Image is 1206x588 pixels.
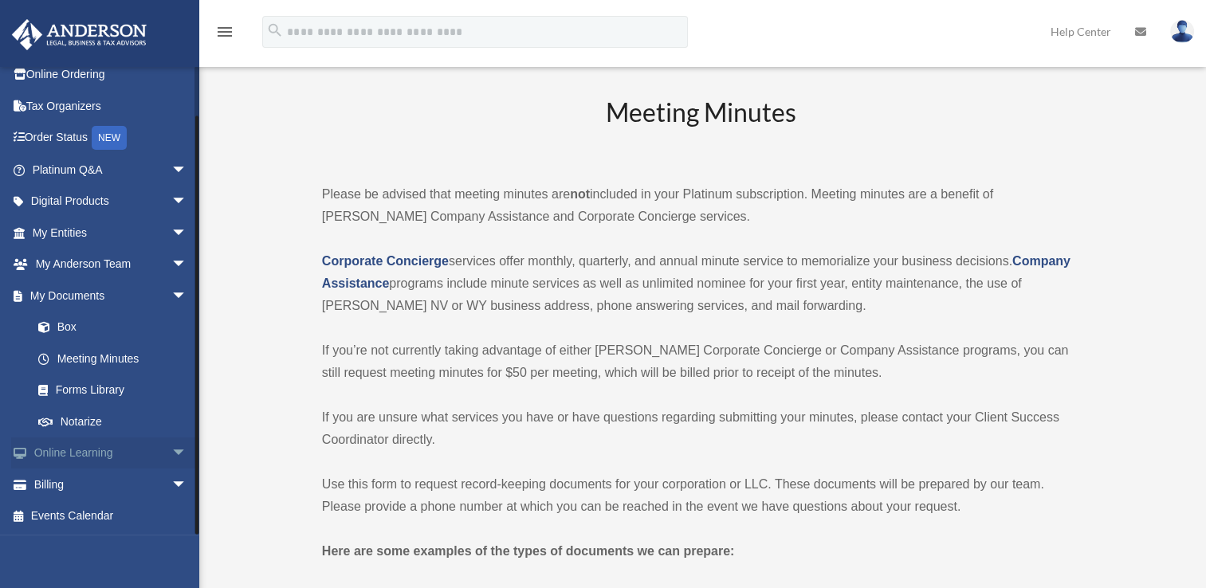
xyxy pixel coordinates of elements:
[322,254,449,268] a: Corporate Concierge
[570,187,590,201] strong: not
[171,468,203,501] span: arrow_drop_down
[322,250,1079,317] p: services offer monthly, quarterly, and annual minute service to memorialize your business decisio...
[215,22,234,41] i: menu
[11,59,211,91] a: Online Ordering
[22,343,203,374] a: Meeting Minutes
[322,473,1079,518] p: Use this form to request record-keeping documents for your corporation or LLC. These documents wi...
[322,95,1079,161] h2: Meeting Minutes
[11,154,211,186] a: Platinum Q&Aarrow_drop_down
[171,280,203,312] span: arrow_drop_down
[92,126,127,150] div: NEW
[322,183,1079,228] p: Please be advised that meeting minutes are included in your Platinum subscription. Meeting minute...
[11,90,211,122] a: Tax Organizers
[322,254,1070,290] a: Company Assistance
[11,437,211,469] a: Online Learningarrow_drop_down
[11,122,211,155] a: Order StatusNEW
[22,312,211,343] a: Box
[11,280,211,312] a: My Documentsarrow_drop_down
[1170,20,1194,43] img: User Pic
[11,500,211,532] a: Events Calendar
[11,468,211,500] a: Billingarrow_drop_down
[22,374,211,406] a: Forms Library
[22,406,211,437] a: Notarize
[7,19,151,50] img: Anderson Advisors Platinum Portal
[322,339,1079,384] p: If you’re not currently taking advantage of either [PERSON_NAME] Corporate Concierge or Company A...
[171,186,203,218] span: arrow_drop_down
[11,249,211,280] a: My Anderson Teamarrow_drop_down
[171,437,203,470] span: arrow_drop_down
[266,22,284,39] i: search
[11,217,211,249] a: My Entitiesarrow_drop_down
[171,217,203,249] span: arrow_drop_down
[171,249,203,281] span: arrow_drop_down
[171,154,203,186] span: arrow_drop_down
[215,28,234,41] a: menu
[322,544,735,558] strong: Here are some examples of the types of documents we can prepare:
[11,186,211,218] a: Digital Productsarrow_drop_down
[322,406,1079,451] p: If you are unsure what services you have or have questions regarding submitting your minutes, ple...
